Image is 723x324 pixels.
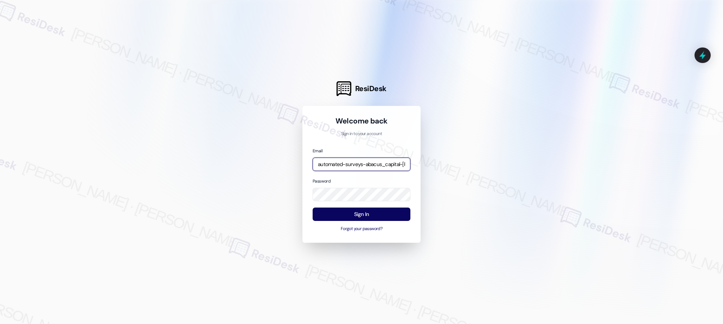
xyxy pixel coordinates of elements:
[337,81,351,96] img: ResiDesk Logo
[313,158,410,171] input: name@example.com
[313,116,410,126] h1: Welcome back
[355,84,386,94] span: ResiDesk
[313,148,322,154] label: Email
[313,226,410,232] button: Forgot your password?
[313,131,410,137] p: Sign in to your account
[313,208,410,221] button: Sign In
[313,178,331,184] label: Password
